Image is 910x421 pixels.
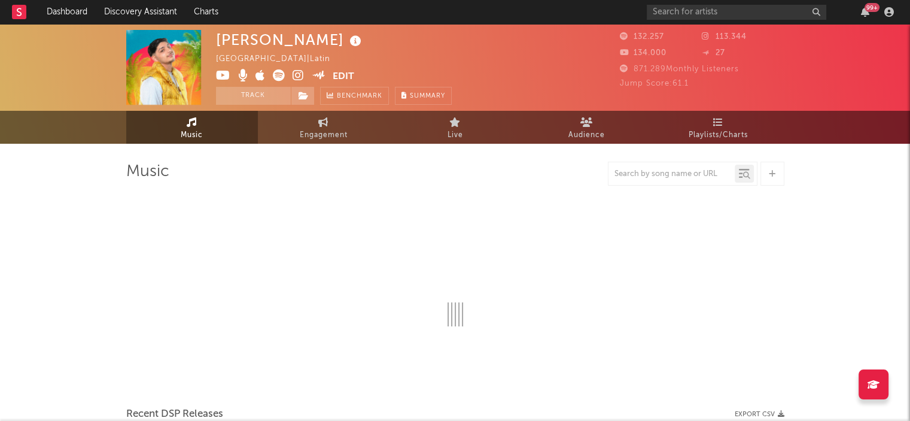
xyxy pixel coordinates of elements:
[258,111,389,144] a: Engagement
[689,128,748,143] span: Playlists/Charts
[865,3,879,12] div: 99 +
[608,169,735,179] input: Search by song name or URL
[653,111,784,144] a: Playlists/Charts
[410,93,445,99] span: Summary
[702,49,725,57] span: 27
[216,87,291,105] button: Track
[320,87,389,105] a: Benchmark
[181,128,203,143] span: Music
[216,52,344,66] div: [GEOGRAPHIC_DATA] | Latin
[702,33,747,41] span: 113.344
[620,80,689,87] span: Jump Score: 61.1
[337,89,382,104] span: Benchmark
[620,33,664,41] span: 132.257
[216,30,364,50] div: [PERSON_NAME]
[448,128,463,143] span: Live
[647,5,826,20] input: Search for artists
[735,411,784,418] button: Export CSV
[521,111,653,144] a: Audience
[126,111,258,144] a: Music
[389,111,521,144] a: Live
[861,7,869,17] button: 99+
[395,87,452,105] button: Summary
[300,128,348,143] span: Engagement
[333,69,354,84] button: Edit
[568,128,605,143] span: Audience
[620,65,739,73] span: 871.289 Monthly Listeners
[620,49,666,57] span: 134.000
